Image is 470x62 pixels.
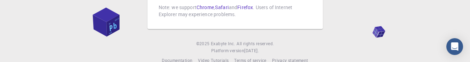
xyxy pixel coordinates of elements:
[211,47,244,54] span: Platform version
[237,4,253,11] a: Firefox
[211,40,235,47] a: Exabyte Inc.
[215,4,229,11] a: Safari
[446,38,463,55] div: Open Intercom Messenger
[211,41,235,46] span: Exabyte Inc.
[237,40,274,47] span: All rights reserved.
[197,4,214,11] a: Chrome
[244,47,259,54] a: [DATE].
[159,4,312,18] p: Note: we support , and . Users of Internet Explorer may experience problems.
[244,48,259,53] span: [DATE] .
[196,40,211,47] span: © 2025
